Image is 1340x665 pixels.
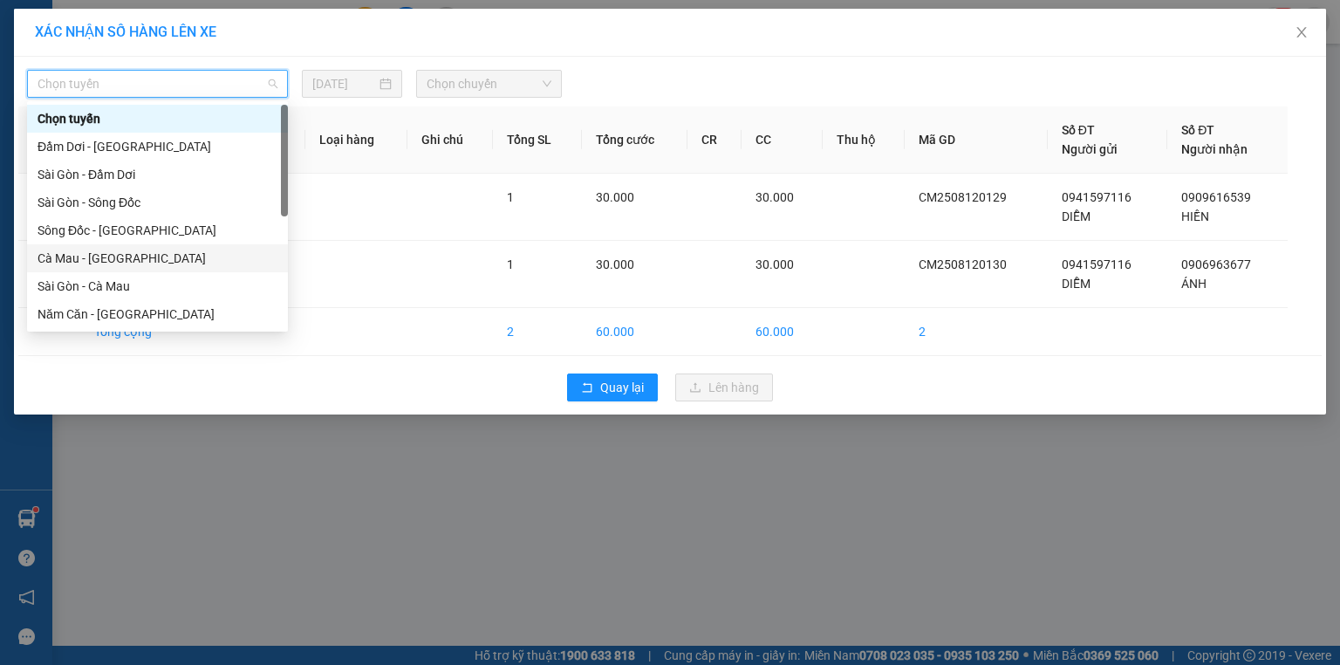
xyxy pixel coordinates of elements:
div: Sông Đốc - Sài Gòn [27,216,288,244]
th: Tổng SL [493,106,582,174]
div: Sài Gòn - Sông Đốc [38,193,277,212]
span: 30.000 [755,257,794,271]
span: 30.000 [596,257,634,271]
span: XÁC NHẬN SỐ HÀNG LÊN XE [35,24,216,40]
span: ÁNH [1181,277,1207,291]
span: Quay lại [600,378,644,397]
div: Sài Gòn - Sông Đốc [27,189,288,216]
th: Mã GD [905,106,1047,174]
button: rollbackQuay lại [567,374,658,401]
div: Cà Mau - [GEOGRAPHIC_DATA] [38,249,277,268]
div: Năm Căn - [GEOGRAPHIC_DATA] [38,305,277,324]
div: Sài Gòn - Cà Mau [38,277,277,296]
th: Ghi chú [407,106,493,174]
td: 2 [18,241,80,308]
button: Close [1277,9,1326,58]
div: Sài Gòn - Đầm Dơi [27,161,288,189]
div: Chọn tuyến [38,109,277,128]
span: 1 [507,257,514,271]
span: Chọn chuyến [427,71,552,97]
td: Tổng cộng [80,308,185,356]
td: 2 [493,308,582,356]
th: CR [687,106,741,174]
span: rollback [581,381,593,395]
th: Thu hộ [823,106,906,174]
span: 0906963677 [1181,257,1251,271]
div: Đầm Dơi - Sài Gòn [27,133,288,161]
li: 02839.63.63.63 [8,60,332,82]
span: DIỄM [1062,277,1090,291]
th: STT [18,106,80,174]
li: 85 [PERSON_NAME] [8,38,332,60]
span: phone [100,64,114,78]
span: 0941597116 [1062,257,1131,271]
span: Người nhận [1181,142,1248,156]
span: 0941597116 [1062,190,1131,204]
span: 1 [507,190,514,204]
span: Chọn tuyến [38,71,277,97]
div: Sài Gòn - Đầm Dơi [38,165,277,184]
span: 0909616539 [1181,190,1251,204]
div: Chọn tuyến [27,105,288,133]
th: Tổng cước [582,106,688,174]
span: CM2508120129 [919,190,1007,204]
span: Số ĐT [1062,123,1095,137]
span: CM2508120130 [919,257,1007,271]
span: 30.000 [755,190,794,204]
td: 2 [905,308,1047,356]
span: 30.000 [596,190,634,204]
button: uploadLên hàng [675,374,773,401]
span: Số ĐT [1181,123,1214,137]
div: Sài Gòn - Cà Mau [27,272,288,300]
span: HIỀN [1181,209,1209,223]
div: Sông Đốc - [GEOGRAPHIC_DATA] [38,221,277,240]
th: Loại hàng [305,106,407,174]
div: Năm Căn - Sài Gòn [27,300,288,328]
td: 60.000 [582,308,688,356]
input: 12/08/2025 [312,74,376,93]
div: Đầm Dơi - [GEOGRAPHIC_DATA] [38,137,277,156]
th: CC [742,106,823,174]
td: 1 [18,174,80,241]
span: close [1295,25,1309,39]
td: 60.000 [742,308,823,356]
div: Cà Mau - Sài Gòn [27,244,288,272]
b: [PERSON_NAME] [100,11,247,33]
b: GỬI : VP Cà Mau [8,109,185,138]
span: Người gửi [1062,142,1118,156]
span: DIỄM [1062,209,1090,223]
span: environment [100,42,114,56]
